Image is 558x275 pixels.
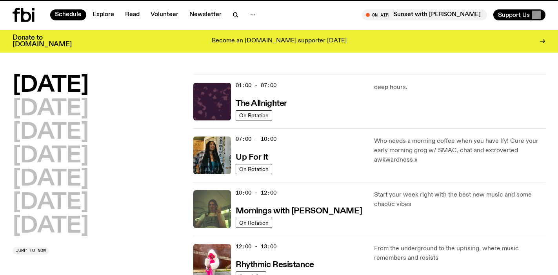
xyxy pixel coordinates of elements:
a: Volunteer [146,9,183,20]
span: Jump to now [16,248,46,253]
a: Newsletter [185,9,226,20]
button: [DATE] [13,98,89,120]
img: Jim Kretschmer in a really cute outfit with cute braids, standing on a train holding up a peace s... [193,190,231,228]
a: Up For It [236,152,268,162]
a: Mornings with [PERSON_NAME] [236,206,362,215]
img: Ify - a Brown Skin girl with black braided twists, looking up to the side with her tongue stickin... [193,137,231,174]
span: 07:00 - 10:00 [236,135,276,143]
h3: Up For It [236,153,268,162]
span: Support Us [498,11,530,18]
span: 10:00 - 12:00 [236,189,276,197]
span: On Rotation [239,166,269,172]
h3: Mornings with [PERSON_NAME] [236,207,362,215]
a: Explore [88,9,119,20]
a: The Allnighter [236,98,287,108]
button: Jump to now [13,247,49,255]
span: On Rotation [239,112,269,118]
button: Support Us [493,9,545,20]
p: Start your week right with the best new music and some chaotic vibes [374,190,545,209]
p: Who needs a morning coffee when you have Ify! Cure your early morning grog w/ SMAC, chat and extr... [374,137,545,165]
button: [DATE] [13,215,89,237]
button: [DATE] [13,75,89,97]
a: Schedule [50,9,86,20]
a: On Rotation [236,110,272,120]
p: From the underground to the uprising, where music remembers and resists [374,244,545,263]
button: [DATE] [13,168,89,190]
span: 01:00 - 07:00 [236,82,276,89]
a: Read [120,9,144,20]
button: On AirSunset with [PERSON_NAME] [362,9,487,20]
h3: Donate to [DOMAIN_NAME] [13,35,72,48]
button: [DATE] [13,145,89,167]
a: On Rotation [236,218,272,228]
p: Become an [DOMAIN_NAME] supporter [DATE] [212,38,347,45]
span: 12:00 - 13:00 [236,243,276,250]
h3: The Allnighter [236,100,287,108]
button: [DATE] [13,122,89,144]
h3: Rhythmic Resistance [236,261,314,269]
p: deep hours. [374,83,545,92]
button: [DATE] [13,192,89,214]
a: On Rotation [236,164,272,174]
span: On Rotation [239,220,269,226]
a: Rhythmic Resistance [236,259,314,269]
